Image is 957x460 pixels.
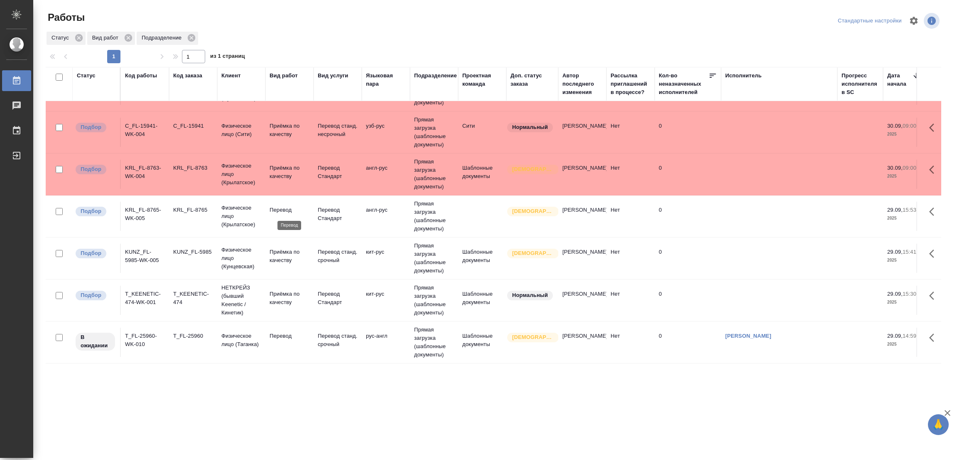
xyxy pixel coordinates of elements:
p: Физическое лицо (Кунцевская) [221,246,261,271]
p: Подбор [81,165,101,173]
td: T_FL-25960-WK-010 [121,328,169,357]
div: Автор последнего изменения [562,72,602,96]
td: Нет [606,160,655,189]
p: Перевод [270,206,309,214]
button: Здесь прячутся важные кнопки [924,160,944,180]
p: 15:41 [903,249,916,255]
p: Подбор [81,207,101,215]
td: 0 [655,118,721,147]
p: Нормальный [512,291,548,299]
p: 09:00 [903,123,916,129]
td: кит-рус [362,286,410,315]
button: Здесь прячутся важные кнопки [924,202,944,222]
p: Подбор [81,291,101,299]
p: 29.09, [887,249,903,255]
p: 14:59 [903,333,916,339]
div: Исполнитель назначен, приступать к работе пока рано [75,332,116,351]
button: Здесь прячутся важные кнопки [924,286,944,306]
p: 2025 [887,256,920,265]
p: 15:53 [903,207,916,213]
p: Перевод станд. несрочный [318,122,358,138]
div: Статус [47,32,86,45]
div: Можно подбирать исполнителей [75,206,116,217]
div: KRL_FL-8765 [173,206,213,214]
div: Рассылка приглашений в процессе? [611,72,650,96]
div: Языковая пара [366,72,406,88]
td: Прямая загрузка (шаблонные документы) [410,237,458,279]
div: Можно подбирать исполнителей [75,248,116,259]
td: C_FL-15941-WK-004 [121,118,169,147]
p: Физическое лицо (Крылатское) [221,162,261,187]
td: Нет [606,118,655,147]
p: НЕТКРЕЙЗ (бывший Keenetic / Кинетик) [221,284,261,317]
div: Доп. статус заказа [510,72,554,88]
p: 30.09, [887,123,903,129]
td: Прямая загрузка (шаблонные документы) [410,279,458,321]
td: Нет [606,202,655,231]
p: Приёмка по качеству [270,164,309,181]
div: Проектная команда [462,72,502,88]
div: Можно подбирать исполнителей [75,164,116,175]
td: кит-рус [362,244,410,273]
div: Вид работ [270,72,298,80]
td: 0 [655,244,721,273]
p: 29.09, [887,291,903,297]
p: Перевод [270,332,309,340]
p: 29.09, [887,333,903,339]
div: Код работы [125,72,157,80]
div: KUNZ_FL-5985 [173,248,213,256]
td: Нет [606,328,655,357]
td: Сити [458,118,506,147]
div: Вид услуги [318,72,348,80]
div: C_FL-15941 [173,122,213,130]
td: 0 [655,328,721,357]
div: Подразделение [137,32,198,45]
span: из 1 страниц [210,51,245,63]
p: 2025 [887,214,920,223]
div: Исполнитель [725,72,762,80]
div: Прогресс исполнителя в SC [842,72,879,96]
td: Шаблонные документы [458,160,506,189]
td: [PERSON_NAME] [558,286,606,315]
p: 2025 [887,298,920,307]
span: 🙏 [931,416,945,433]
p: Перевод Стандарт [318,164,358,181]
p: Подразделение [142,34,184,42]
p: Перевод станд. срочный [318,248,358,265]
td: [PERSON_NAME] [558,202,606,231]
td: T_KEENETIC-474-WK-001 [121,286,169,315]
td: 0 [655,202,721,231]
td: Шаблонные документы [458,328,506,357]
p: Перевод Стандарт [318,290,358,307]
p: [DEMOGRAPHIC_DATA] [512,165,554,173]
div: Клиент [221,72,240,80]
div: T_KEENETIC-474 [173,290,213,307]
span: Посмотреть информацию [924,13,941,29]
td: англ-рус [362,202,410,231]
td: узб-рус [362,118,410,147]
span: Работы [46,11,85,24]
p: Перевод Стандарт [318,206,358,223]
td: KRL_FL-8765-WK-005 [121,202,169,231]
p: 15:30 [903,291,916,297]
div: KRL_FL-8763 [173,164,213,172]
p: 30.09, [887,165,903,171]
td: [PERSON_NAME] [558,118,606,147]
p: 2025 [887,130,920,138]
p: Вид работ [92,34,121,42]
p: [DEMOGRAPHIC_DATA] [512,249,554,257]
p: Перевод станд. срочный [318,332,358,349]
p: Физическое лицо (Таганка) [221,332,261,349]
td: Прямая загрузка (шаблонные документы) [410,111,458,153]
button: Здесь прячутся важные кнопки [924,244,944,264]
td: Нет [606,244,655,273]
td: Шаблонные документы [458,244,506,273]
td: [PERSON_NAME] [558,328,606,357]
td: рус-англ [362,328,410,357]
button: Здесь прячутся важные кнопки [924,118,944,138]
p: Приёмка по качеству [270,290,309,307]
p: 09:00 [903,165,916,171]
p: Физическое лицо (Сити) [221,122,261,138]
p: 2025 [887,340,920,349]
td: KRL_FL-8763-WK-004 [121,160,169,189]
